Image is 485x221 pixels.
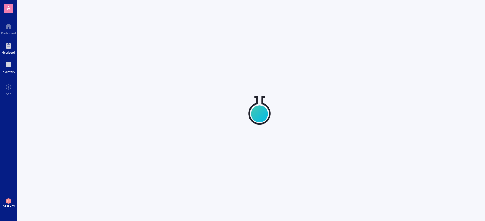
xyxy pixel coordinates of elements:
[2,50,15,54] div: Notebook
[1,21,16,35] a: Dashboard
[6,92,12,96] div: Add
[2,70,15,73] div: Inventory
[7,4,10,11] span: A
[3,204,15,207] div: Account
[2,41,15,54] a: Notebook
[1,31,16,35] div: Dashboard
[2,60,15,73] a: Inventory
[7,200,10,202] span: VP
